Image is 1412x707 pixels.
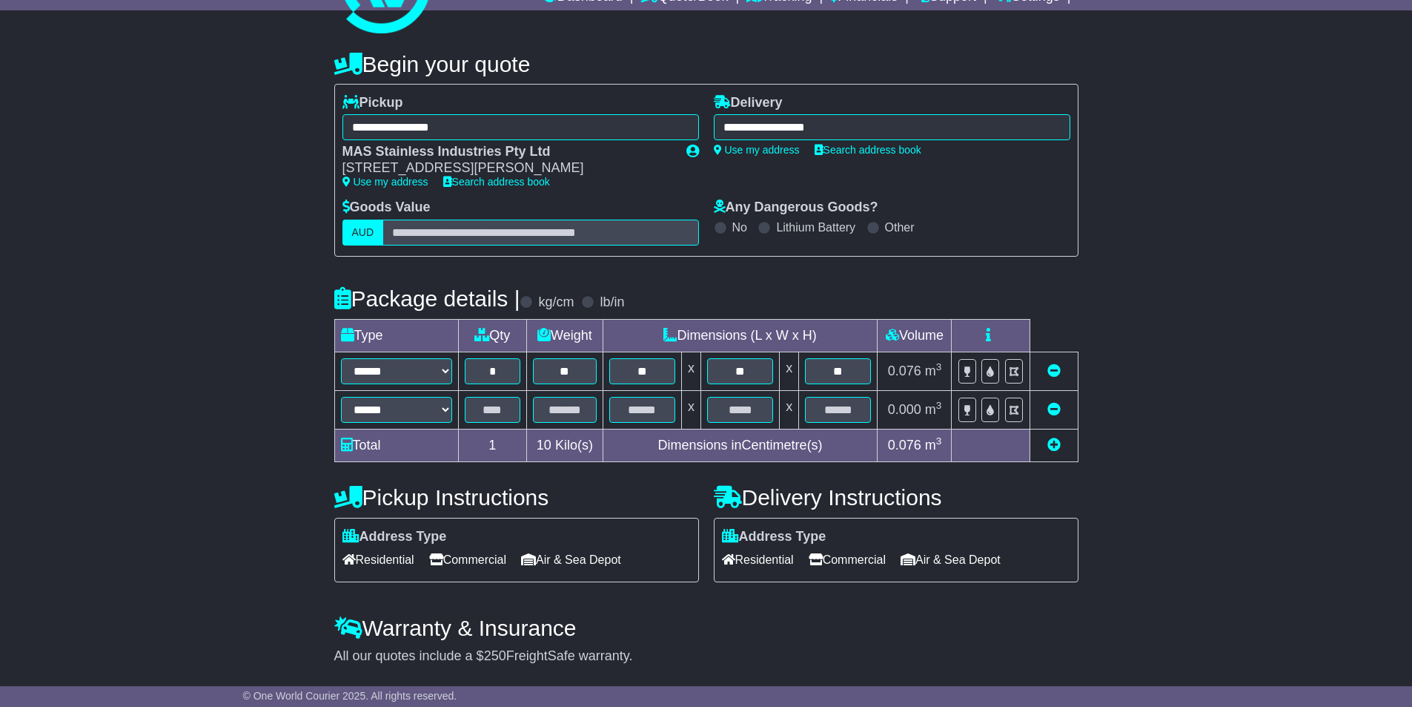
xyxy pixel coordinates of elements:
span: 0.076 [888,364,921,378]
span: m [925,364,942,378]
td: x [780,390,799,429]
label: Other [885,220,915,234]
span: 0.000 [888,402,921,417]
div: MAS Stainless Industries Pty Ltd [342,144,672,160]
label: Lithium Battery [776,220,855,234]
td: Total [334,429,458,461]
td: Kilo(s) [527,429,603,461]
span: Commercial [429,548,506,571]
h4: Pickup Instructions [334,485,699,510]
td: Dimensions (L x W x H) [603,319,878,352]
label: kg/cm [538,295,574,311]
a: Search address book [815,144,921,156]
span: m [925,438,942,453]
sup: 3 [936,400,942,411]
td: Qty [458,319,527,352]
div: All our quotes include a $ FreightSafe warranty. [334,648,1078,665]
a: Use my address [342,176,428,188]
span: Residential [722,548,794,571]
td: x [681,390,700,429]
a: Search address book [443,176,550,188]
a: Remove this item [1047,402,1061,417]
label: lb/in [600,295,624,311]
span: 250 [484,648,506,663]
span: Air & Sea Depot [901,548,1001,571]
td: Weight [527,319,603,352]
h4: Package details | [334,286,520,311]
a: Remove this item [1047,364,1061,378]
span: © One World Courier 2025. All rights reserved. [243,690,457,702]
span: Commercial [809,548,886,571]
td: 1 [458,429,527,461]
sup: 3 [936,435,942,447]
label: Pickup [342,95,403,111]
td: Volume [878,319,952,352]
td: Type [334,319,458,352]
h4: Delivery Instructions [714,485,1078,510]
span: m [925,402,942,417]
td: x [681,352,700,390]
td: x [780,352,799,390]
div: [STREET_ADDRESS][PERSON_NAME] [342,160,672,177]
label: Delivery [714,95,783,111]
span: Air & Sea Depot [521,548,621,571]
sup: 3 [936,361,942,372]
label: Address Type [342,529,447,545]
a: Use my address [714,144,800,156]
label: Any Dangerous Goods? [714,200,878,216]
td: Dimensions in Centimetre(s) [603,429,878,461]
h4: Warranty & Insurance [334,616,1078,640]
label: Address Type [722,529,826,545]
label: No [732,220,747,234]
span: 10 [537,438,551,453]
span: 0.076 [888,438,921,453]
label: AUD [342,220,384,246]
a: Add new item [1047,438,1061,453]
h4: Begin your quote [334,52,1078,76]
label: Goods Value [342,200,431,216]
span: Residential [342,548,414,571]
